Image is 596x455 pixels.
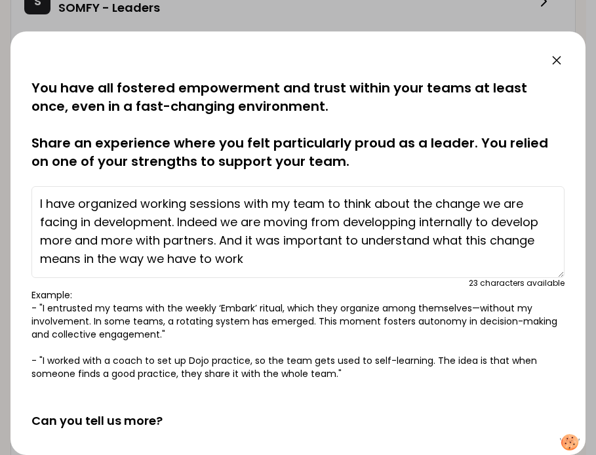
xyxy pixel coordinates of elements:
[31,288,565,380] p: Example: - "I entrusted my teams with the weekly ‘Embark’ ritual, which they organize among thems...
[31,186,565,278] textarea: I have organized working sessions with my team to think about the change we are facing in develop...
[31,79,565,170] p: You have all fostered empowerment and trust within your teams at least once, even in a fast-chang...
[469,278,565,288] div: 23 characters available
[31,391,565,430] h2: Can you tell us more?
